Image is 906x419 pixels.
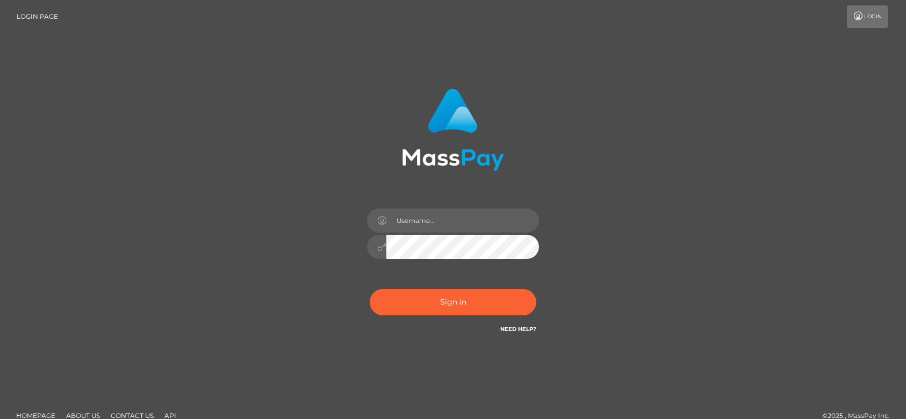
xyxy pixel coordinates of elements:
img: MassPay Login [402,89,504,171]
a: Login Page [17,5,58,28]
button: Sign in [370,289,536,315]
input: Username... [386,208,539,233]
a: Login [847,5,888,28]
a: Need Help? [500,326,536,333]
